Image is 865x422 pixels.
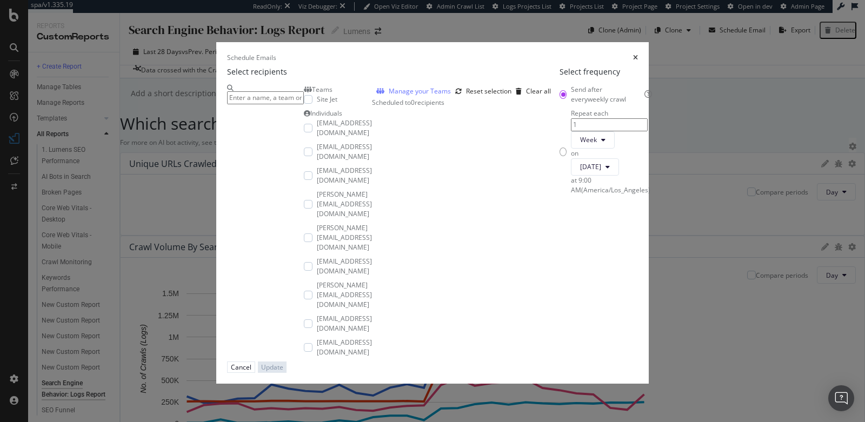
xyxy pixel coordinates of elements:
[231,363,251,372] div: Cancel
[317,280,372,310] div: [PERSON_NAME][EMAIL_ADDRESS][DOMAIN_NAME]
[571,149,652,158] div: on
[317,95,337,104] span: Site Jet
[571,176,652,195] div: at 9:00 AM ( America/Los_Angeles )
[571,131,615,149] button: Week
[828,385,854,411] div: Open Intercom Messenger
[304,109,372,118] div: Individuals
[227,68,551,76] h5: Select recipients
[317,190,372,219] div: [PERSON_NAME][EMAIL_ADDRESS][DOMAIN_NAME]
[511,85,551,98] button: Clear all
[571,158,619,176] button: [DATE]
[216,42,649,384] div: modal
[560,68,652,76] h5: Select frequency
[304,85,372,95] div: Teams
[227,361,255,373] button: Cancel
[317,118,372,138] div: [EMAIL_ADDRESS][DOMAIN_NAME]
[317,338,372,357] div: [EMAIL_ADDRESS][DOMAIN_NAME]
[317,142,372,162] div: [EMAIL_ADDRESS][DOMAIN_NAME]
[580,162,601,171] span: Monday
[317,223,372,252] div: [PERSON_NAME][EMAIL_ADDRESS][DOMAIN_NAME]
[451,85,511,98] button: Reset selection
[261,363,283,372] div: Update
[227,53,276,62] div: Schedule Emails
[389,86,451,96] div: Manage your Teams
[571,109,652,118] div: Repeat each
[633,53,638,62] div: times
[372,98,451,108] div: Scheduled to 0 recipients
[258,361,287,373] button: Update
[317,314,372,333] div: [EMAIL_ADDRESS][DOMAIN_NAME]
[372,85,451,98] button: Manage your Teams
[571,85,652,104] div: Send after every weekly crawl
[580,135,597,144] span: Week
[466,86,511,96] div: Reset selection
[227,91,304,104] input: Enter a name, a team or an email address
[317,166,372,185] div: [EMAIL_ADDRESS][DOMAIN_NAME]
[526,86,551,96] div: Clear all
[317,257,372,276] div: [EMAIL_ADDRESS][DOMAIN_NAME]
